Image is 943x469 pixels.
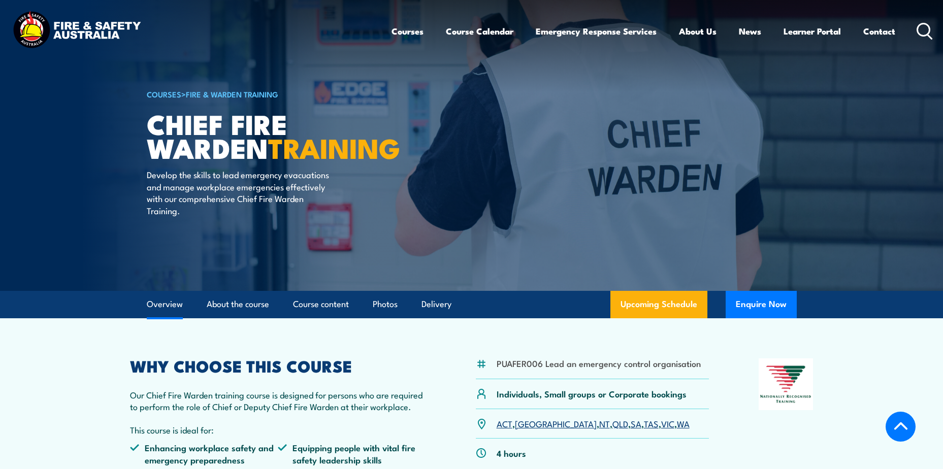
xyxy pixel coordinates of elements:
strong: TRAINING [268,126,400,168]
h2: WHY CHOOSE THIS COURSE [130,358,427,373]
p: Our Chief Fire Warden training course is designed for persons who are required to perform the rol... [130,389,427,413]
a: Fire & Warden Training [186,88,278,99]
a: [GEOGRAPHIC_DATA] [515,417,597,429]
a: News [739,18,761,45]
a: Delivery [421,291,451,318]
a: Contact [863,18,895,45]
a: Upcoming Schedule [610,291,707,318]
a: COURSES [147,88,181,99]
a: ACT [497,417,512,429]
p: Develop the skills to lead emergency evacuations and manage workplace emergencies effectively wit... [147,169,332,216]
a: QLD [612,417,628,429]
a: Overview [147,291,183,318]
p: This course is ideal for: [130,424,427,435]
a: SA [631,417,641,429]
a: About the course [207,291,269,318]
a: Courses [392,18,424,45]
p: Individuals, Small groups or Corporate bookings [497,388,687,399]
a: Learner Portal [784,18,841,45]
a: About Us [679,18,717,45]
a: Course content [293,291,349,318]
li: PUAFER006 Lead an emergency control organisation [497,357,701,369]
li: Equipping people with vital fire safety leadership skills [278,442,426,465]
p: , , , , , , , [497,418,690,429]
a: VIC [661,417,674,429]
a: WA [677,417,690,429]
img: Nationally Recognised Training logo. [759,358,814,410]
a: Course Calendar [446,18,513,45]
h6: > [147,88,398,100]
h1: Chief Fire Warden [147,112,398,159]
p: 4 hours [497,447,526,459]
li: Enhancing workplace safety and emergency preparedness [130,442,278,465]
a: Photos [373,291,398,318]
a: TAS [644,417,659,429]
a: Emergency Response Services [536,18,657,45]
button: Enquire Now [726,291,797,318]
a: NT [599,417,610,429]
